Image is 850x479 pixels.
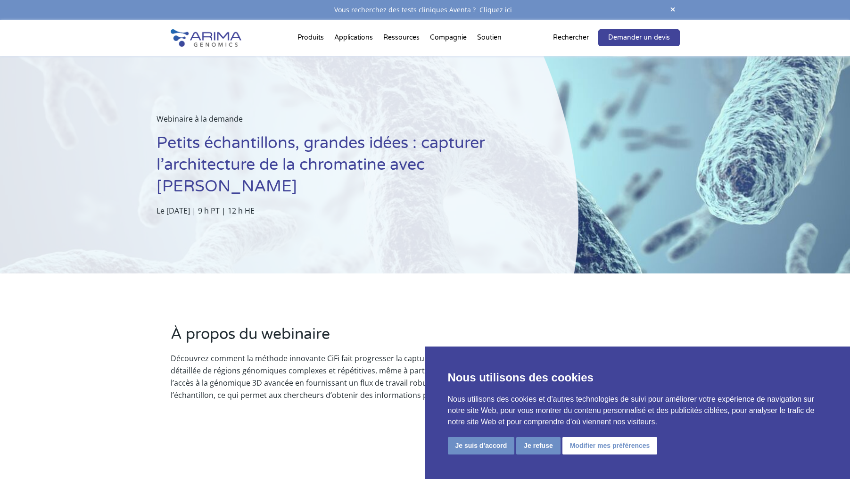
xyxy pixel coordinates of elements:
h1: Petits échantillons, grandes idées : capturer l’architecture de la chromatine avec [PERSON_NAME] [157,132,532,205]
h2: À propos du webinaire [171,324,680,352]
img: Arima-Genomics-logo [171,29,241,47]
p: Webinaire à la demande [157,113,532,132]
button: Je refuse [516,437,560,454]
a: Demander un devis [598,29,680,46]
p: Nous utilisons des cookies et d’autres technologies de suivi pour améliorer votre expérience de n... [448,394,828,428]
button: Modifier mes préférences [562,437,658,454]
p: Rechercher [553,32,589,44]
button: Je suis d’accord [448,437,515,454]
p: Découvrez comment la méthode innovante CiFi fait progresser la capture de la conformation de la c... [171,352,680,401]
p: Nous utilisons des cookies [448,369,828,386]
a: Cliquez ici [476,5,516,14]
font: Vous recherchez des tests cliniques Aventa ? [334,5,516,14]
p: Le [DATE] | 9 h PT | 12 h HE [157,205,532,217]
